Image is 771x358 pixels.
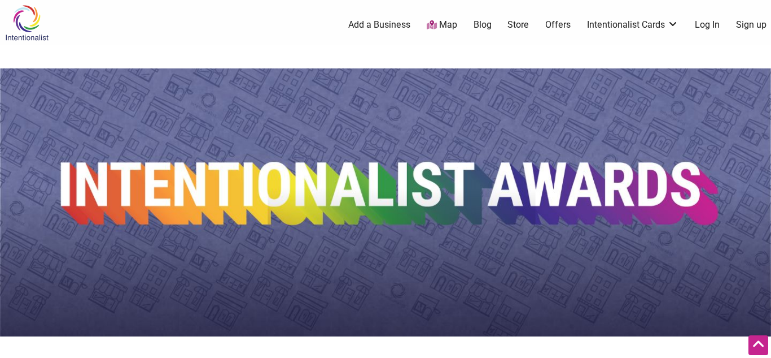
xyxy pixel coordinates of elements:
a: Intentionalist Cards [587,19,678,31]
a: Blog [474,19,492,31]
a: Store [507,19,529,31]
a: Map [427,19,457,32]
a: Offers [545,19,571,31]
a: Add a Business [348,19,410,31]
a: Sign up [736,19,766,31]
div: Scroll Back to Top [748,335,768,355]
a: Log In [695,19,720,31]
